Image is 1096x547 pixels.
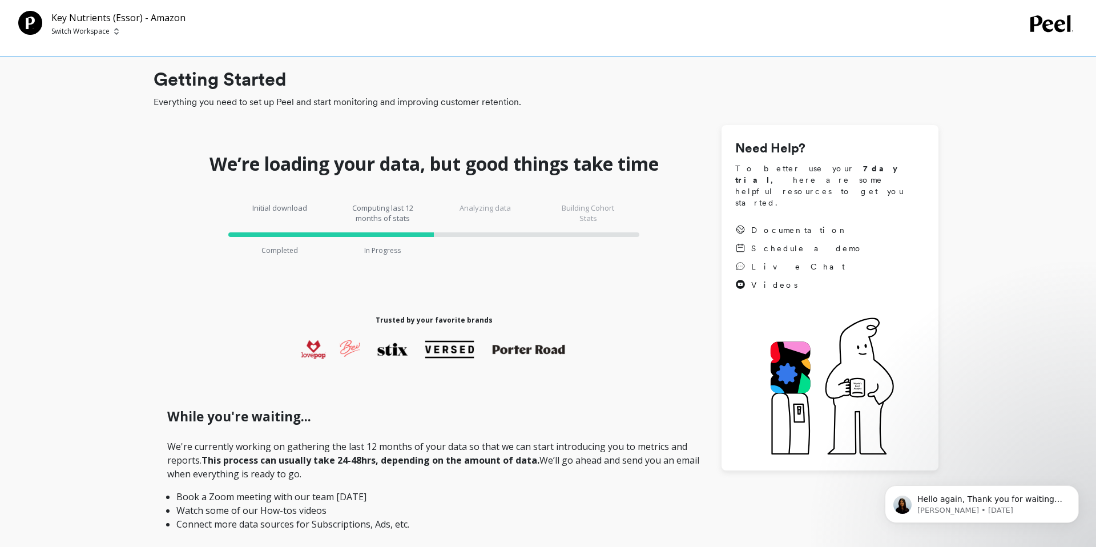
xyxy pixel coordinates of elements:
p: Building Cohort Stats [554,203,622,223]
p: We're currently working on gathering the last 12 months of your data so that we can start introdu... [167,440,701,531]
p: Key Nutrients (Essor) - Amazon [51,11,186,25]
h1: Getting Started [154,66,938,93]
strong: This process can usually take 24-48hrs, depending on the amount of data. [202,454,539,466]
h1: Trusted by your favorite brands [376,316,493,325]
a: Videos [735,279,863,291]
span: Hello again, Thank you for waiting! Repurchase rate by cohort should be available in the new UI i... [50,33,195,99]
h1: Need Help? [735,139,925,158]
span: To better use your , here are some helpful resources to get you started. [735,163,925,208]
p: Initial download [245,203,314,223]
a: Schedule a demo [735,243,863,254]
li: Book a Zoom meeting with our team [DATE] [176,490,692,504]
li: Watch some of our How-tos videos [176,504,692,517]
p: Computing last 12 months of stats [348,203,417,223]
img: picker [114,27,119,36]
img: Team Profile [18,11,42,35]
iframe: Intercom notifications message [868,461,1096,541]
p: Completed [261,246,298,255]
span: Live Chat [751,261,845,272]
span: Schedule a demo [751,243,863,254]
p: Switch Workspace [51,27,110,36]
strong: 7 day trial [735,164,907,184]
li: Connect more data sources for Subscriptions, Ads, etc. [176,517,692,531]
p: Analyzing data [451,203,519,223]
h1: While you're waiting... [167,407,701,427]
a: Documentation [735,224,863,236]
p: Message from Kateryna, sent 1d ago [50,44,197,54]
span: Everything you need to set up Peel and start monitoring and improving customer retention. [154,95,938,109]
p: In Progress [364,246,401,255]
span: Documentation [751,224,848,236]
span: Videos [751,279,797,291]
h1: We’re loading your data, but good things take time [209,152,659,175]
